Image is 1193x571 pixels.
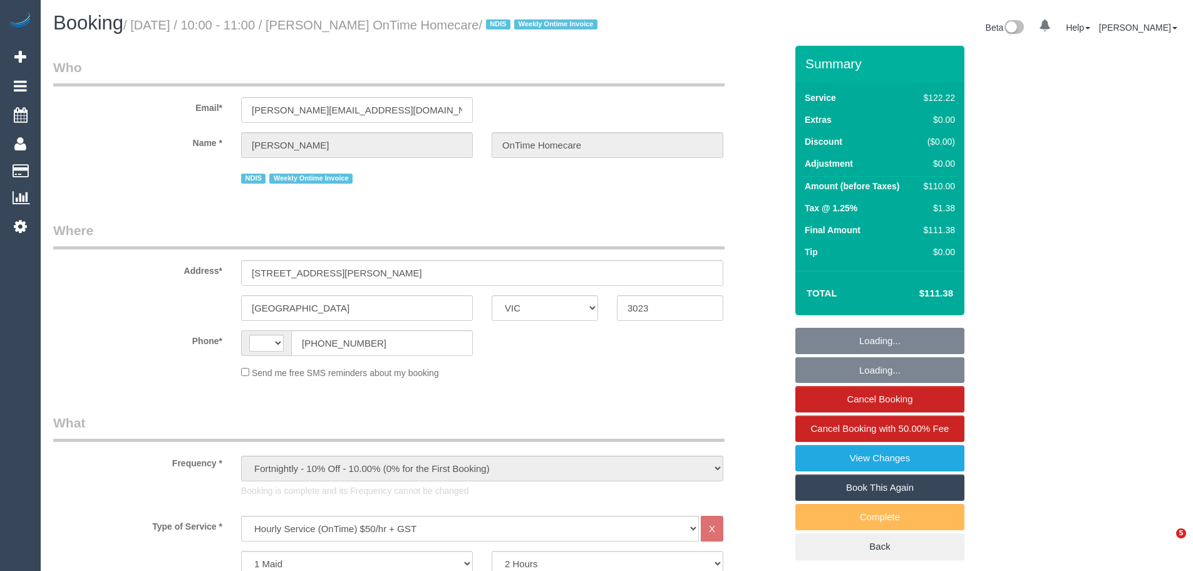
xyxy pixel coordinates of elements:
[241,485,723,497] p: Booking is complete and its Frequency cannot be changed
[479,18,602,32] span: /
[919,224,955,236] div: $111.38
[514,19,597,29] span: Weekly Ontime Invoice
[44,453,232,469] label: Frequency *
[986,23,1025,33] a: Beta
[8,13,33,30] img: Automaid Logo
[252,368,439,378] span: Send me free SMS reminders about my booking
[269,174,353,184] span: Weekly Ontime Invoice
[805,113,832,126] label: Extras
[1003,20,1024,36] img: New interface
[44,132,232,149] label: Name *
[53,58,725,86] legend: Who
[795,474,964,501] a: Book This Again
[241,97,473,123] input: Email*
[44,516,232,533] label: Type of Service *
[44,330,232,347] label: Phone*
[795,445,964,471] a: View Changes
[811,423,949,434] span: Cancel Booking with 50.00% Fee
[805,202,857,214] label: Tax @ 1.25%
[882,288,953,299] h4: $111.38
[805,92,836,104] label: Service
[1176,528,1186,538] span: 5
[807,288,837,298] strong: Total
[805,56,958,71] h3: Summary
[492,132,723,158] input: Last Name*
[805,246,818,258] label: Tip
[241,295,473,321] input: Suburb*
[44,97,232,114] label: Email*
[617,295,723,321] input: Post Code*
[919,246,955,258] div: $0.00
[919,92,955,104] div: $122.22
[486,19,510,29] span: NDIS
[919,157,955,170] div: $0.00
[291,330,473,356] input: Phone*
[1150,528,1180,558] iframe: Intercom live chat
[1099,23,1177,33] a: [PERSON_NAME]
[1066,23,1090,33] a: Help
[805,157,853,170] label: Adjustment
[919,135,955,148] div: ($0.00)
[805,224,860,236] label: Final Amount
[805,135,842,148] label: Discount
[805,180,899,192] label: Amount (before Taxes)
[919,113,955,126] div: $0.00
[795,386,964,412] a: Cancel Booking
[919,180,955,192] div: $110.00
[53,12,123,34] span: Booking
[123,18,601,32] small: / [DATE] / 10:00 - 11:00 / [PERSON_NAME] OnTime Homecare
[53,221,725,249] legend: Where
[53,414,725,442] legend: What
[241,174,266,184] span: NDIS
[795,416,964,442] a: Cancel Booking with 50.00% Fee
[919,202,955,214] div: $1.38
[44,260,232,277] label: Address*
[241,132,473,158] input: First Name*
[795,533,964,560] a: Back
